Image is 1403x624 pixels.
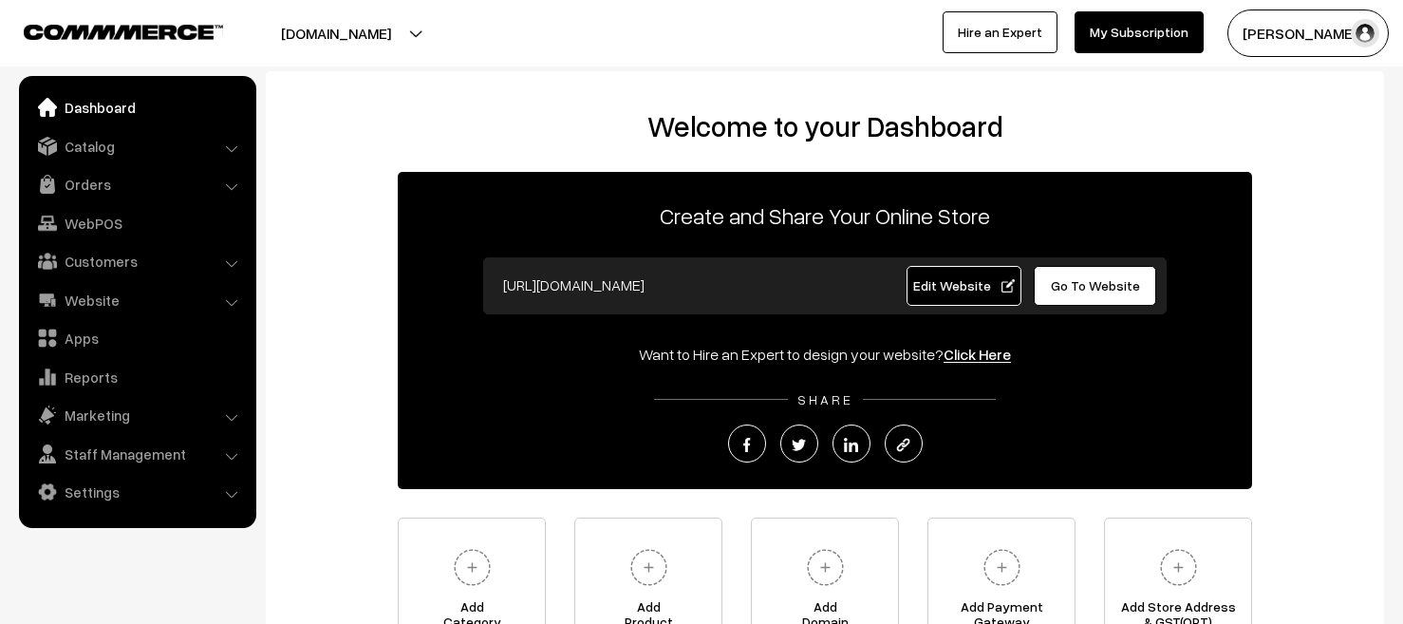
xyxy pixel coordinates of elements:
[1227,9,1389,57] button: [PERSON_NAME]
[24,167,250,201] a: Orders
[1051,277,1140,293] span: Go To Website
[215,9,458,57] button: [DOMAIN_NAME]
[285,109,1365,143] h2: Welcome to your Dashboard
[944,345,1011,364] a: Click Here
[623,541,675,594] img: plus.svg
[24,129,250,163] a: Catalog
[943,11,1057,53] a: Hire an Expert
[788,391,863,407] span: SHARE
[1152,541,1205,594] img: plus.svg
[24,19,190,42] a: COMMMERCE
[24,321,250,355] a: Apps
[398,343,1252,366] div: Want to Hire an Expert to design your website?
[398,199,1252,233] p: Create and Share Your Online Store
[24,206,250,240] a: WebPOS
[24,244,250,278] a: Customers
[1034,266,1156,306] a: Go To Website
[24,398,250,432] a: Marketing
[907,266,1022,306] a: Edit Website
[24,360,250,394] a: Reports
[1351,19,1379,47] img: user
[446,541,498,594] img: plus.svg
[24,437,250,471] a: Staff Management
[24,25,223,39] img: COMMMERCE
[1075,11,1204,53] a: My Subscription
[24,283,250,317] a: Website
[913,277,1015,293] span: Edit Website
[799,541,851,594] img: plus.svg
[24,475,250,509] a: Settings
[976,541,1028,594] img: plus.svg
[24,90,250,124] a: Dashboard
